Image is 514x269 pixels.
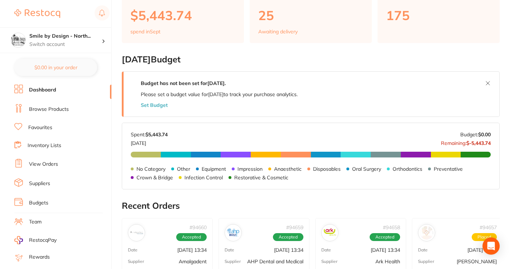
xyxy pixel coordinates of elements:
a: Rewards [29,254,50,261]
h4: Smile by Design - North Sydney [29,33,102,40]
p: Awaiting delivery [258,29,298,34]
p: 175 [386,8,491,23]
p: # 94659 [286,225,303,230]
p: [DATE] 13:34 [371,247,400,253]
p: spend in Sept [130,29,160,34]
span: Accepted [176,233,207,241]
a: Budgets [29,199,48,207]
button: Set Budget [141,102,168,108]
p: [PERSON_NAME] [457,259,497,264]
a: Suppliers [29,180,50,187]
p: Impression [237,166,263,172]
p: # 94657 [480,225,497,230]
p: Supplier [321,259,337,264]
button: $0.00 in your order [14,59,97,76]
div: Open Intercom Messenger [482,237,500,255]
p: Infection Control [184,175,223,180]
a: Restocq Logo [14,5,60,22]
span: Accepted [370,233,400,241]
span: Placed [472,233,497,241]
p: 25 [258,8,363,23]
p: Oral Surgery [352,166,381,172]
p: [DATE] [131,137,168,146]
img: Ark Health [323,226,337,240]
p: Date [225,247,234,253]
img: Adam Dental [420,226,433,240]
strong: $-5,443.74 [466,140,491,146]
p: $5,443.74 [130,8,235,23]
a: View Orders [29,161,58,168]
p: Supplier [128,259,144,264]
p: Equipment [202,166,226,172]
p: Amalgadent [179,259,207,264]
p: Please set a budget value for [DATE] to track your purchase analytics. [141,91,298,97]
p: Date [128,247,138,253]
p: Spent: [131,132,168,137]
p: [DATE] 13:34 [467,247,497,253]
p: Anaesthetic [274,166,302,172]
p: Remaining: [441,137,491,146]
strong: $0.00 [478,131,491,138]
p: Ark Health [375,259,400,264]
p: [DATE] 13:34 [177,247,207,253]
p: Date [321,247,331,253]
a: Favourites [28,124,52,131]
img: AHP Dental and Medical [226,226,240,240]
p: [DATE] 13:34 [274,247,303,253]
p: Other [177,166,190,172]
a: RestocqPay [14,236,57,244]
a: Team [29,218,42,226]
img: Smile by Design - North Sydney [11,33,25,47]
span: Accepted [273,233,303,241]
p: Date [418,247,428,253]
img: Amalgadent [130,226,143,240]
p: No Category [136,166,165,172]
p: Crown & Bridge [136,175,173,180]
strong: $5,443.74 [145,131,168,138]
a: Inventory Lists [28,142,61,149]
p: Disposables [313,166,341,172]
p: AHP Dental and Medical [247,259,303,264]
p: Preventative [434,166,463,172]
img: RestocqPay [14,236,23,244]
a: Dashboard [29,86,56,94]
h2: [DATE] Budget [122,55,500,65]
p: # 94660 [189,225,207,230]
img: Restocq Logo [14,9,60,18]
p: Supplier [225,259,241,264]
p: Budget: [460,132,491,137]
p: Orthodontics [393,166,422,172]
h2: Recent Orders [122,201,500,211]
strong: Budget has not been set for [DATE] . [141,80,226,86]
p: # 94658 [383,225,400,230]
a: Browse Products [29,106,69,113]
span: RestocqPay [29,237,57,244]
p: Supplier [418,259,434,264]
p: Restorative & Cosmetic [234,175,288,180]
p: Switch account [29,41,102,48]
